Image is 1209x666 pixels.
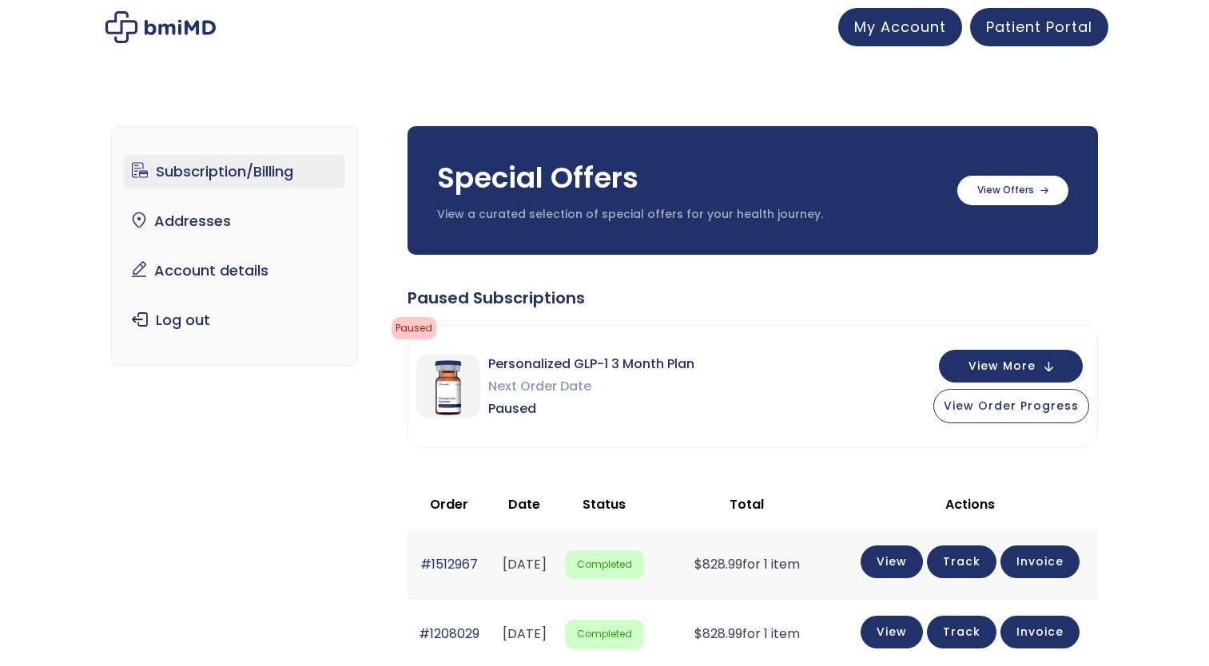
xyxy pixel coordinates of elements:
[437,158,941,198] h3: Special Offers
[945,495,995,513] span: Actions
[503,624,547,643] time: [DATE]
[583,495,626,513] span: Status
[730,495,764,513] span: Total
[861,616,923,648] a: View
[694,624,742,643] span: 828.99
[854,17,946,37] span: My Account
[437,207,941,223] p: View a curated selection of special offers for your health journey.
[927,545,996,578] a: Track
[124,155,345,188] a: Subscription/Billing
[838,8,962,46] a: My Account
[861,545,923,578] a: View
[503,555,547,573] time: [DATE]
[694,555,742,573] span: 828.99
[1000,616,1080,648] a: Invoice
[392,317,436,339] span: Paused
[408,287,1098,309] div: Paused Subscriptions
[419,624,479,643] a: #1208029
[488,398,694,420] span: Paused
[944,398,1079,414] span: View Order Progress
[986,17,1092,37] span: Patient Portal
[420,555,478,573] a: #1512967
[488,375,694,398] span: Next Order Date
[430,495,468,513] span: Order
[124,303,345,337] a: Log out
[488,353,694,375] span: Personalized GLP-1 3 Month Plan
[416,355,480,418] img: Personalized GLP-1 3 Month Plan
[111,126,358,366] nav: Account pages
[565,550,644,580] span: Completed
[1000,545,1080,578] a: Invoice
[124,254,345,287] a: Account details
[508,495,540,513] span: Date
[124,204,345,238] a: Addresses
[652,529,842,599] td: for 1 item
[694,624,702,643] span: $
[565,620,644,649] span: Completed
[939,350,1083,383] button: View More
[105,11,216,43] img: My account
[970,8,1108,46] a: Patient Portal
[968,361,1036,371] span: View More
[694,555,702,573] span: $
[933,389,1089,423] button: View Order Progress
[927,616,996,648] a: Track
